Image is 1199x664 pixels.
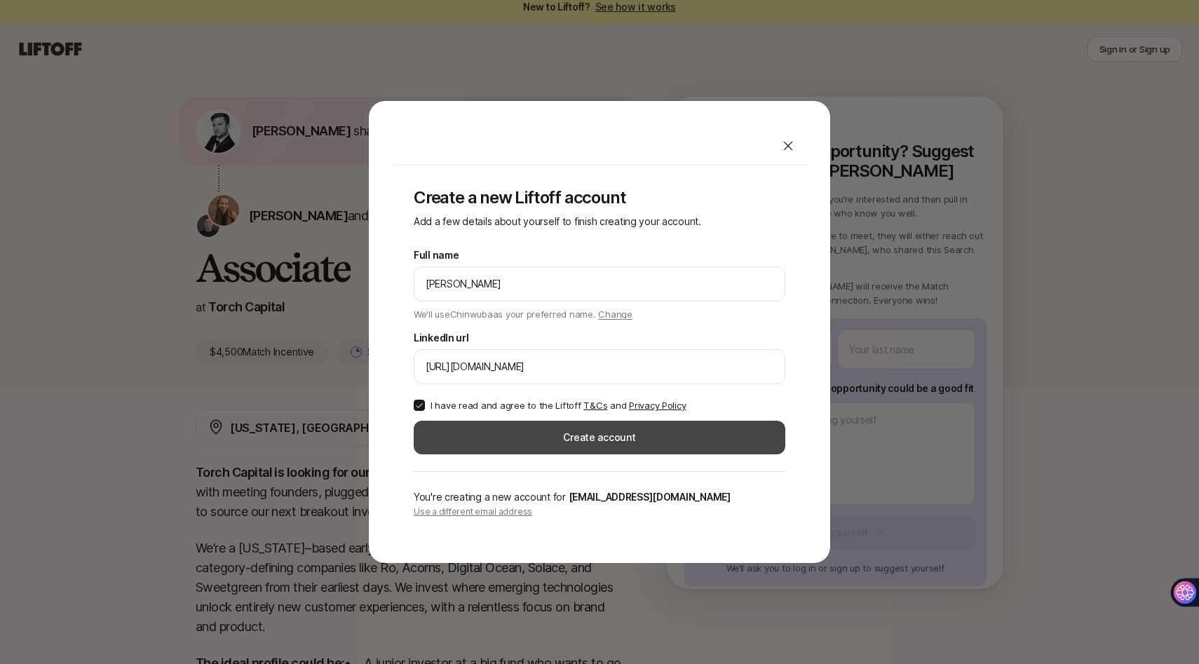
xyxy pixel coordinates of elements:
p: We'll use Chinwuba as your preferred name. [414,304,632,321]
input: e.g. https://www.linkedin.com/in/melanie-perkins [426,358,773,375]
label: LinkedIn url [414,330,469,346]
button: I have read and agree to the Liftoff T&Cs and Privacy Policy [414,400,425,411]
input: e.g. Melanie Perkins [426,276,768,292]
span: [EMAIL_ADDRESS][DOMAIN_NAME] [569,491,731,503]
p: Use a different email address [414,506,785,518]
label: Full name [414,247,459,264]
p: You're creating a new account for [414,489,785,506]
a: Privacy Policy [629,400,686,411]
span: Change [598,309,632,320]
a: T&Cs [583,400,607,411]
p: Create a new Liftoff account [414,188,785,208]
p: Add a few details about yourself to finish creating your account. [414,213,785,230]
button: Create account [414,421,785,454]
p: I have read and agree to the Liftoff and [431,398,686,412]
